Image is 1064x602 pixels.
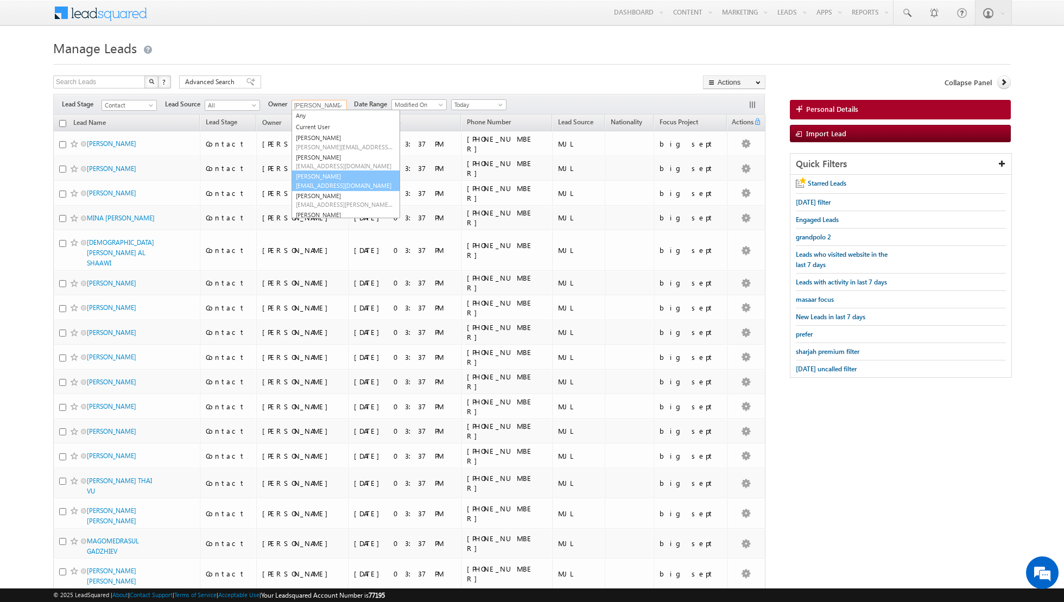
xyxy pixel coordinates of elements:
[790,154,1011,175] div: Quick Filters
[292,210,400,229] a: [PERSON_NAME]
[727,116,753,130] span: Actions
[206,569,251,579] div: Contact
[87,427,136,435] a: [PERSON_NAME]
[53,39,137,56] span: Manage Leads
[262,569,343,579] div: [PERSON_NAME]
[660,163,722,173] div: big sept
[87,402,136,410] a: [PERSON_NAME]
[796,216,839,224] span: Engaged Leads
[558,303,600,313] div: MJL
[558,188,600,198] div: MJL
[87,567,136,585] a: [PERSON_NAME] [PERSON_NAME]
[262,278,343,288] div: [PERSON_NAME]
[461,116,516,130] a: Phone Number
[467,183,537,203] div: [PHONE_NUMBER]
[262,213,343,223] div: [PERSON_NAME]
[467,208,537,227] div: [PHONE_NUMBER]
[206,245,251,255] div: Contact
[130,591,173,598] a: Contact Support
[558,426,600,436] div: MJL
[205,100,257,110] span: All
[292,110,400,122] a: Any
[660,139,722,149] div: big sept
[467,159,537,178] div: [PHONE_NUMBER]
[206,402,251,411] div: Contact
[268,99,292,109] span: Owner
[660,569,722,579] div: big sept
[262,139,343,149] div: [PERSON_NAME]
[59,120,66,127] input: Check all records
[945,78,992,87] span: Collapse Panel
[467,273,537,293] div: [PHONE_NUMBER]
[467,322,537,342] div: [PHONE_NUMBER]
[660,538,722,548] div: big sept
[611,118,642,126] span: Nationality
[660,245,722,255] div: big sept
[354,569,456,579] div: [DATE] 03:37 PM
[200,116,243,130] a: Lead Stage
[467,118,511,126] span: Phone Number
[467,240,537,260] div: [PHONE_NUMBER]
[660,509,722,518] div: big sept
[703,75,765,89] button: Actions
[558,538,600,548] div: MJL
[467,504,537,523] div: [PHONE_NUMBER]
[558,245,600,255] div: MJL
[392,100,444,110] span: Modified On
[206,188,251,198] div: Contact
[296,143,394,151] span: [PERSON_NAME][EMAIL_ADDRESS][DOMAIN_NAME]
[354,327,456,337] div: [DATE] 03:37 PM
[354,139,456,149] div: [DATE] 03:37 PM
[467,298,537,318] div: [PHONE_NUMBER]
[558,402,600,411] div: MJL
[796,330,813,338] span: prefer
[660,118,698,126] span: Focus Project
[206,352,251,362] div: Contact
[158,75,171,88] button: ?
[354,509,456,518] div: [DATE] 03:37 PM
[149,79,154,84] img: Search
[354,245,456,255] div: [DATE] 03:37 PM
[391,99,447,110] a: Modified On
[102,100,154,110] span: Contact
[165,99,205,109] span: Lead Source
[102,100,157,111] a: Contact
[262,327,343,337] div: [PERSON_NAME]
[354,426,456,436] div: [DATE] 03:37 PM
[206,327,251,337] div: Contact
[87,140,136,148] a: [PERSON_NAME]
[467,564,537,584] div: [PHONE_NUMBER]
[354,402,456,411] div: [DATE] 03:37 PM
[206,303,251,313] div: Contact
[660,278,722,288] div: big sept
[174,591,217,598] a: Terms of Service
[262,478,343,488] div: [PERSON_NAME]
[185,77,238,87] span: Advanced Search
[806,129,846,138] span: Import Lead
[558,352,600,362] div: MJL
[206,377,251,386] div: Contact
[262,352,343,362] div: [PERSON_NAME]
[87,378,136,386] a: [PERSON_NAME]
[558,569,600,579] div: MJL
[796,295,834,303] span: masaar focus
[62,99,102,109] span: Lead Stage
[558,163,600,173] div: MJL
[354,377,456,386] div: [DATE] 03:37 PM
[467,473,537,493] div: [PHONE_NUMBER]
[660,327,722,337] div: big sept
[112,591,128,598] a: About
[354,303,456,313] div: [DATE] 03:37 PM
[790,100,1011,119] a: Personal Details
[660,451,722,461] div: big sept
[87,452,136,460] a: [PERSON_NAME]
[206,451,251,461] div: Contact
[354,352,456,362] div: [DATE] 03:37 PM
[262,509,343,518] div: [PERSON_NAME]
[605,116,648,130] a: Nationality
[292,100,347,111] input: Type to Search
[796,347,859,356] span: sharjah premium filter
[354,188,456,198] div: [DATE] 03:37 PM
[654,116,704,130] a: Focus Project
[262,303,343,313] div: [PERSON_NAME]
